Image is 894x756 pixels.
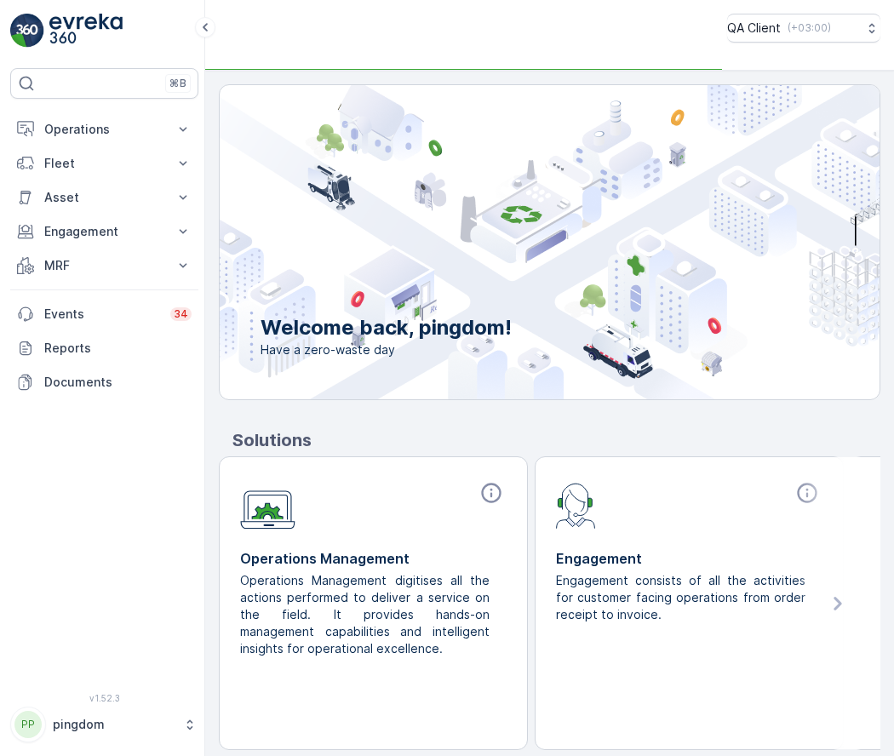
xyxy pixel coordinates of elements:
a: Documents [10,365,198,399]
img: logo_light-DOdMpM7g.png [49,14,123,48]
p: Operations [44,121,164,138]
p: Asset [44,189,164,206]
button: Asset [10,180,198,215]
a: Events34 [10,297,198,331]
p: Operations Management [240,548,507,569]
p: Engagement consists of all the activities for customer facing operations from order receipt to in... [556,572,809,623]
button: MRF [10,249,198,283]
p: MRF [44,257,164,274]
p: Documents [44,374,192,391]
p: Engagement [556,548,822,569]
p: QA Client [727,20,781,37]
p: Solutions [232,427,880,453]
button: QA Client(+03:00) [727,14,880,43]
p: pingdom [53,716,175,733]
button: PPpingdom [10,707,198,742]
button: Fleet [10,146,198,180]
p: 34 [174,307,188,321]
img: module-icon [556,481,596,529]
p: ⌘B [169,77,186,90]
p: Engagement [44,223,164,240]
button: Operations [10,112,198,146]
div: PP [14,711,42,738]
p: Reports [44,340,192,357]
span: Have a zero-waste day [261,341,512,358]
p: Welcome back, pingdom! [261,314,512,341]
img: module-icon [240,481,295,530]
button: Engagement [10,215,198,249]
p: Events [44,306,160,323]
span: v 1.52.3 [10,693,198,703]
img: city illustration [143,85,880,399]
p: Fleet [44,155,164,172]
p: ( +03:00 ) [788,21,831,35]
img: logo [10,14,44,48]
p: Operations Management digitises all the actions performed to deliver a service on the field. It p... [240,572,493,657]
a: Reports [10,331,198,365]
